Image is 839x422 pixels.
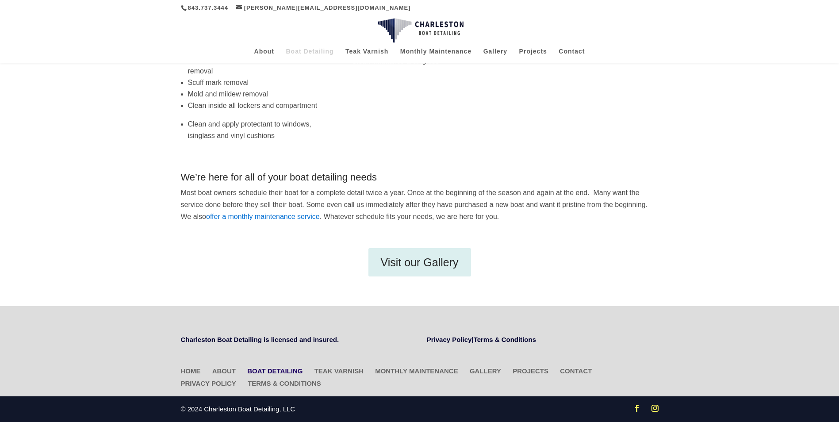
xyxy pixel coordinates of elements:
[427,336,472,343] a: Privacy Policy
[483,48,507,63] a: Gallery
[314,367,364,375] a: Teak Varnish
[206,213,320,220] a: offer a monthly maintenance service
[254,48,274,63] a: About
[247,367,303,375] a: Boat Detailing
[212,367,236,375] a: About
[474,336,536,343] a: Terms & Conditions
[519,48,547,63] a: Projects
[181,336,339,343] strong: Charleston Boat Detailing is licensed and insured.
[188,100,330,111] li: Clean inside all lockers and compartment
[286,48,333,63] a: Boat Detailing
[181,380,236,387] a: Privacy Policy
[188,4,229,11] a: 843.737.3444
[560,367,592,375] a: Contact
[248,380,321,387] a: Terms & Conditions
[181,187,659,223] p: Most boat owners schedule their boat for a complete detail twice a year. Once at the beginning of...
[181,403,295,419] div: © 2024 Charleston Boat Detailing, LLC
[378,18,464,43] img: Charleston Boat Detailing
[427,336,536,343] strong: |
[188,119,330,142] li: Clean and apply protectant to windows, isinglass and vinyl cushions
[181,173,659,187] h3: We’re here for all of your boat detailing needs
[188,77,330,88] li: Scuff mark removal
[400,48,471,63] a: Monthly Maintenance
[345,48,388,63] a: Teak Varnish
[181,367,201,375] a: Home
[188,88,330,100] li: Mold and mildew removal
[470,367,501,375] a: Gallery
[368,248,471,276] a: Visit our Gallery
[559,48,585,63] a: Contact
[375,367,458,375] a: Monthly Maintenance
[188,54,330,77] li: Rust stain, waterline, and black streak removal
[513,367,548,375] a: Projects
[236,4,411,11] a: [PERSON_NAME][EMAIL_ADDRESS][DOMAIN_NAME]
